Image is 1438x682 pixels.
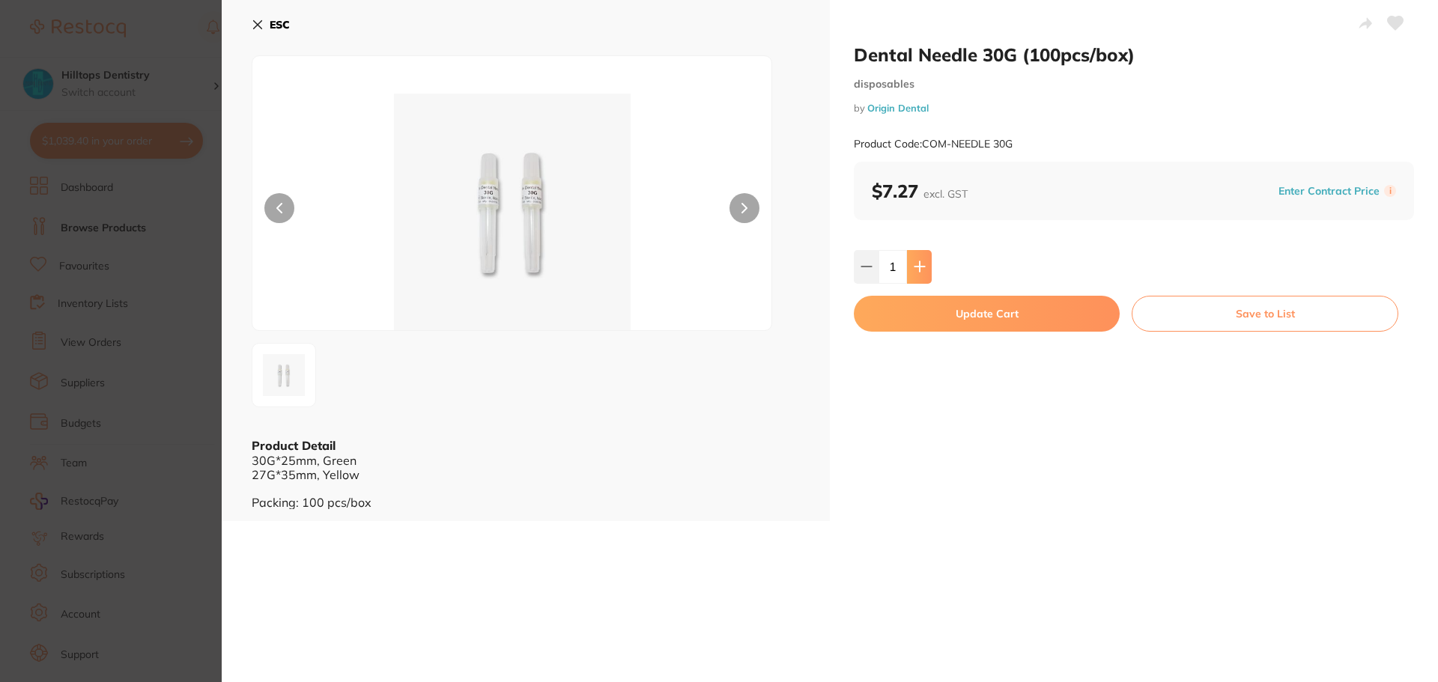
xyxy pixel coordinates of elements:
[252,12,290,37] button: ESC
[252,438,336,453] b: Product Detail
[854,296,1120,332] button: Update Cart
[257,348,311,402] img: cGc
[1132,296,1398,332] button: Save to List
[1384,185,1396,197] label: i
[357,94,668,330] img: cGc
[854,138,1013,150] small: Product Code: COM-NEEDLE 30G
[923,187,968,201] span: excl. GST
[270,18,290,31] b: ESC
[1274,184,1384,198] button: Enter Contract Price
[854,78,1414,91] small: disposables
[252,454,800,509] div: 30G*25mm, Green 27G*35mm, Yellow Packing: 100 pcs/box
[854,103,1414,114] small: by
[872,180,968,202] b: $7.27
[867,102,929,114] a: Origin Dental
[854,43,1414,66] h2: Dental Needle 30G (100pcs/box)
